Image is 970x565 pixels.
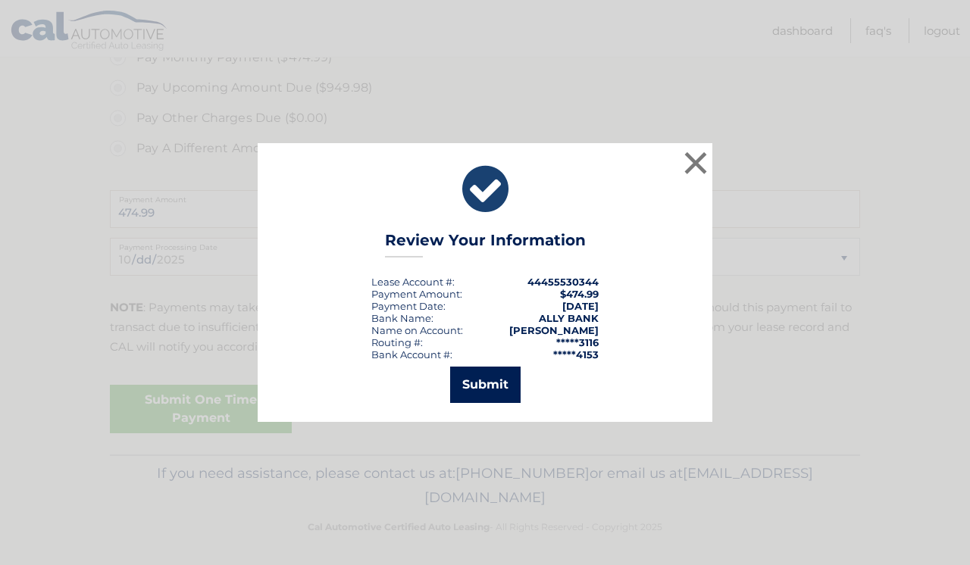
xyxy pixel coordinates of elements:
[371,300,446,312] div: :
[539,312,599,324] strong: ALLY BANK
[560,288,599,300] span: $474.99
[509,324,599,336] strong: [PERSON_NAME]
[385,231,586,258] h3: Review Your Information
[681,148,711,178] button: ×
[562,300,599,312] span: [DATE]
[371,288,462,300] div: Payment Amount:
[371,324,463,336] div: Name on Account:
[371,348,452,361] div: Bank Account #:
[527,276,599,288] strong: 44455530344
[450,367,521,403] button: Submit
[371,336,423,348] div: Routing #:
[371,276,455,288] div: Lease Account #:
[371,300,443,312] span: Payment Date
[371,312,433,324] div: Bank Name:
